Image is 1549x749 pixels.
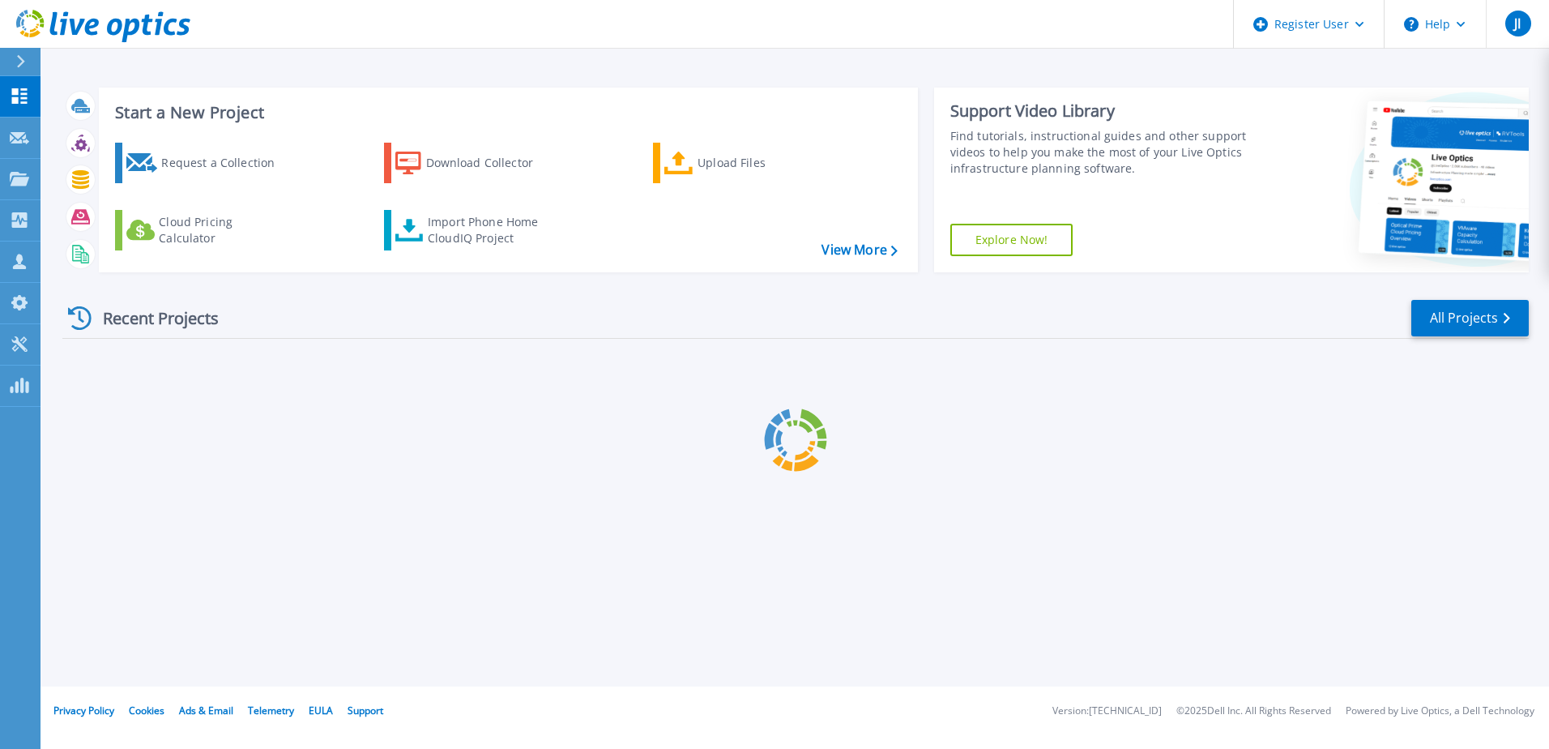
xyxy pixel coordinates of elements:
li: Powered by Live Optics, a Dell Technology [1346,706,1534,717]
span: JI [1514,17,1521,30]
a: Telemetry [248,704,294,717]
div: Recent Projects [62,298,241,338]
div: Import Phone Home CloudIQ Project [428,214,554,246]
a: Ads & Email [179,704,233,717]
li: © 2025 Dell Inc. All Rights Reserved [1176,706,1331,717]
a: Upload Files [653,143,834,183]
div: Find tutorials, instructional guides and other support videos to help you make the most of your L... [950,128,1253,177]
a: View More [821,242,897,258]
div: Download Collector [426,147,556,179]
a: Support [348,704,383,717]
a: Privacy Policy [53,704,114,717]
h3: Start a New Project [115,104,897,122]
li: Version: [TECHNICAL_ID] [1052,706,1162,717]
a: Request a Collection [115,143,296,183]
div: Support Video Library [950,101,1253,122]
a: All Projects [1411,300,1529,336]
a: EULA [309,704,333,717]
div: Request a Collection [161,147,291,179]
div: Cloud Pricing Calculator [159,214,288,246]
div: Upload Files [698,147,827,179]
a: Download Collector [384,143,565,183]
a: Cookies [129,704,164,717]
a: Cloud Pricing Calculator [115,210,296,250]
a: Explore Now! [950,224,1073,256]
